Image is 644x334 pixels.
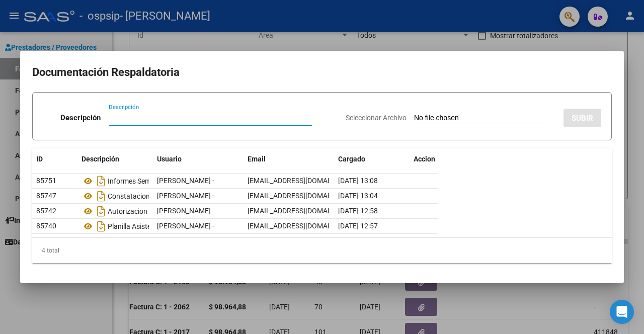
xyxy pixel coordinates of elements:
i: Descargar documento [95,203,108,219]
span: 85747 [36,192,56,200]
span: Cargado [338,155,365,163]
i: Descargar documento [95,173,108,189]
datatable-header-cell: Usuario [153,148,244,170]
span: Email [248,155,266,163]
span: [DATE] 12:58 [338,207,378,215]
div: Planilla Asistencia [82,218,149,234]
span: [PERSON_NAME] - [157,177,214,185]
span: 85740 [36,222,56,230]
datatable-header-cell: Email [244,148,334,170]
span: ID [36,155,43,163]
span: [EMAIL_ADDRESS][DOMAIN_NAME] [248,222,359,230]
datatable-header-cell: Descripción [77,148,153,170]
span: [PERSON_NAME] - [157,222,214,230]
span: SUBIR [572,114,593,123]
div: Informes Semestral 2025 [82,173,149,189]
span: Seleccionar Archivo [346,114,407,122]
span: 85751 [36,177,56,185]
span: [EMAIL_ADDRESS][DOMAIN_NAME] [248,192,359,200]
span: [PERSON_NAME] - [157,192,214,200]
span: 85742 [36,207,56,215]
span: [DATE] 12:57 [338,222,378,230]
datatable-header-cell: Cargado [334,148,410,170]
span: [DATE] 13:08 [338,177,378,185]
datatable-header-cell: Accion [410,148,460,170]
div: Autorizacion Tratamiento [82,203,149,219]
div: Constatacion De Cae [82,188,149,204]
datatable-header-cell: ID [32,148,77,170]
span: [EMAIL_ADDRESS][DOMAIN_NAME] [248,177,359,185]
i: Descargar documento [95,188,108,204]
div: Open Intercom Messenger [610,300,634,324]
span: [PERSON_NAME] - [157,207,214,215]
button: SUBIR [563,109,601,127]
i: Descargar documento [95,218,108,234]
p: Descripción [60,112,101,124]
span: [DATE] 13:04 [338,192,378,200]
div: 4 total [32,238,612,263]
span: Usuario [157,155,182,163]
h2: Documentación Respaldatoria [32,63,612,82]
span: Accion [414,155,435,163]
span: [EMAIL_ADDRESS][DOMAIN_NAME] [248,207,359,215]
span: Descripción [82,155,119,163]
